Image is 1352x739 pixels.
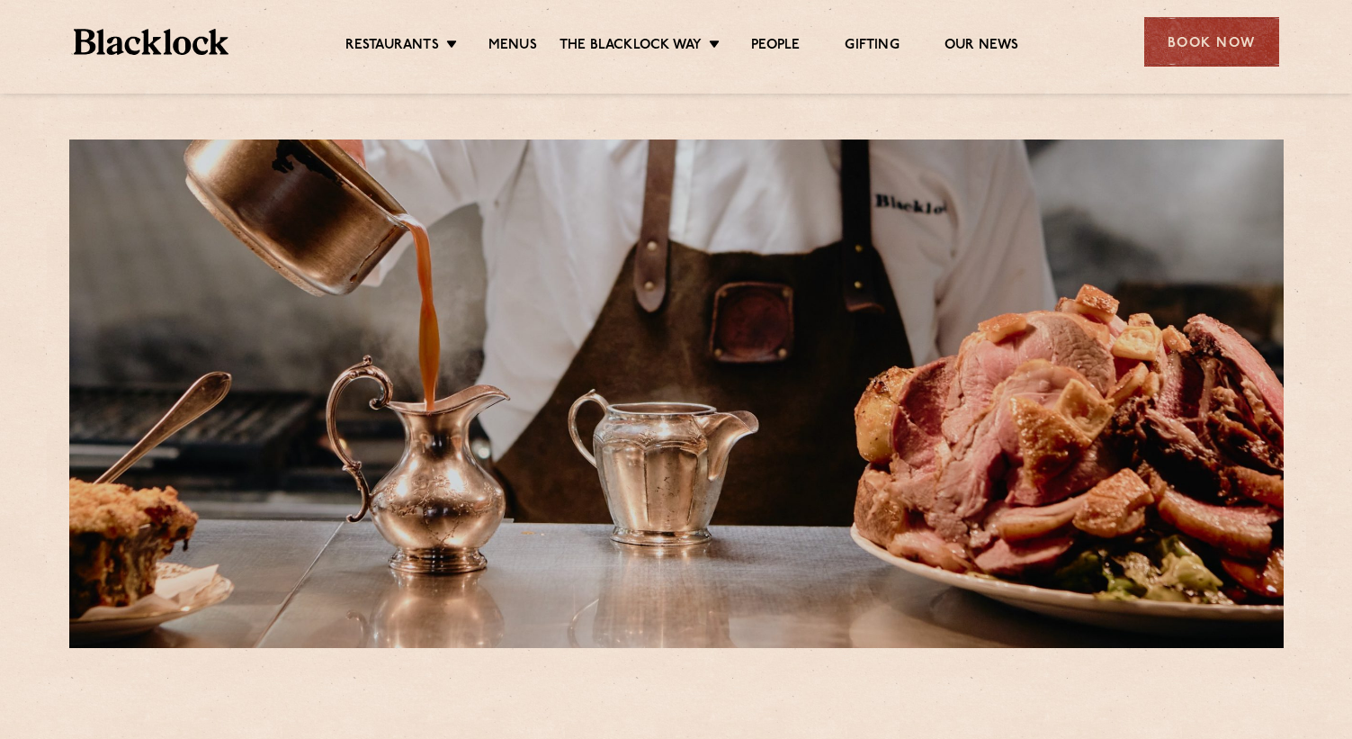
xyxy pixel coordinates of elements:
[74,29,229,55] img: BL_Textured_Logo-footer-cropped.svg
[945,37,1019,57] a: Our News
[345,37,439,57] a: Restaurants
[488,37,537,57] a: Menus
[845,37,899,57] a: Gifting
[560,37,702,57] a: The Blacklock Way
[751,37,800,57] a: People
[1144,17,1279,67] div: Book Now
